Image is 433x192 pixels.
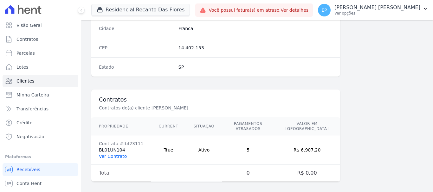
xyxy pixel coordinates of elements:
a: Ver detalhes [281,8,309,13]
th: Situação [186,117,222,135]
span: Recebíveis [16,166,40,173]
a: Parcelas [3,47,78,59]
a: Conta Hent [3,177,78,190]
td: Total [91,165,151,182]
dd: 14.402-153 [178,45,333,51]
a: Clientes [3,75,78,87]
span: Lotes [16,64,29,70]
span: Clientes [16,78,34,84]
td: 5 [222,135,274,165]
dd: SP [178,64,333,70]
dt: Cidade [99,25,173,32]
dd: Franca [178,25,333,32]
dt: CEP [99,45,173,51]
th: Pagamentos Atrasados [222,117,274,135]
span: Negativação [16,133,44,140]
p: Contratos do(a) cliente [PERSON_NAME] [99,105,312,111]
th: Propriedade [91,117,151,135]
a: Ver Contrato [99,154,127,159]
a: Lotes [3,61,78,73]
span: Crédito [16,120,33,126]
a: Minha Carteira [3,89,78,101]
span: Você possui fatura(s) em atraso. [209,7,308,14]
div: Plataformas [5,153,76,161]
a: Recebíveis [3,163,78,176]
span: Minha Carteira [16,92,49,98]
td: BL01UN104 [91,135,151,165]
a: Transferências [3,102,78,115]
p: [PERSON_NAME] [PERSON_NAME] [334,4,420,11]
span: Visão Geral [16,22,42,28]
a: Crédito [3,116,78,129]
span: EP [321,8,327,12]
span: Transferências [16,106,48,112]
td: Ativo [186,135,222,165]
dt: Estado [99,64,173,70]
h3: Contratos [99,96,333,103]
td: 0 [222,165,274,182]
th: Valor em [GEOGRAPHIC_DATA] [274,117,340,135]
div: Contrato #fbf23111 [99,140,144,147]
a: Visão Geral [3,19,78,32]
td: R$ 6.907,20 [274,135,340,165]
td: True [151,135,186,165]
a: Contratos [3,33,78,46]
td: R$ 0,00 [274,165,340,182]
a: Negativação [3,130,78,143]
button: Residencial Recanto Das Flores [91,4,190,16]
th: Current [151,117,186,135]
span: Conta Hent [16,180,42,187]
button: EP [PERSON_NAME] [PERSON_NAME] Ver opções [313,1,433,19]
span: Contratos [16,36,38,42]
span: Parcelas [16,50,35,56]
p: Ver opções [334,11,420,16]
